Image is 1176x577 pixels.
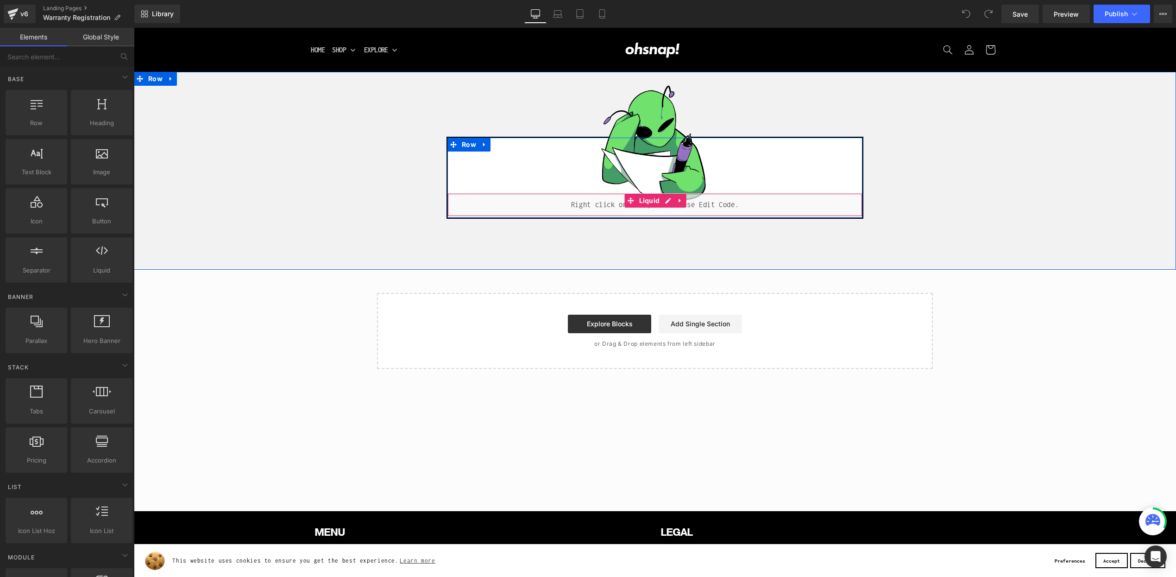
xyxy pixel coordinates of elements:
[962,525,994,541] button: Accept
[74,456,130,465] span: Accordion
[803,11,824,32] summary: Search
[540,166,552,180] a: Expand / Collapse
[74,216,130,226] span: Button
[134,5,180,23] a: New Library
[31,44,43,58] a: Expand / Collapse
[569,5,591,23] a: Tablet
[265,527,303,539] a: Learn more
[8,266,64,275] span: Separator
[8,526,64,536] span: Icon List Hoz
[74,118,130,128] span: Heading
[7,363,30,372] span: Stack
[996,525,1031,541] button: Decline
[524,5,547,23] a: Desktop
[198,16,222,29] a: Shop
[1012,9,1028,19] span: Save
[74,167,130,177] span: Image
[8,216,64,226] span: Icon
[1094,5,1150,23] button: Publish
[7,75,25,83] span: Base
[525,287,608,305] a: Add Single Section
[7,482,23,491] span: List
[489,13,549,31] img: Ohsnap
[8,118,64,128] span: Row
[434,287,517,305] a: Explore Blocks
[152,10,174,18] span: Library
[19,8,30,20] div: v6
[43,14,110,21] span: Warranty Registration
[181,498,516,511] h2: MENU
[7,292,34,301] span: Banner
[326,110,345,124] span: Row
[74,406,130,416] span: Carousel
[1145,545,1167,568] div: Open Intercom Messenger
[503,166,528,180] span: Liquid
[345,110,357,124] a: Expand / Collapse
[230,16,265,29] a: Explore
[8,336,64,346] span: Parallax
[258,313,784,319] p: or Drag & Drop elements from left sidebar
[74,336,130,346] span: Hero Banner
[979,5,998,23] button: Redo
[957,5,975,23] button: Undo
[74,526,130,536] span: Icon List
[1043,5,1090,23] a: Preview
[1105,10,1128,18] span: Publish
[8,406,64,416] span: Tabs
[43,5,134,12] a: Landing Pages
[527,498,862,511] h2: LEGAL
[74,266,130,275] span: Liquid
[591,5,613,23] a: Mobile
[547,5,569,23] a: Laptop
[67,28,134,46] a: Global Style
[21,6,40,15] span: Help
[1154,5,1172,23] button: More
[12,44,31,58] span: Row
[4,5,36,23] a: v6
[913,525,959,541] button: Preferences
[8,167,64,177] span: Text Block
[7,553,36,562] span: Module
[11,522,31,543] img: Cookie banner
[8,456,64,465] span: Pricing
[177,16,191,29] a: Home
[38,527,907,539] span: This website uses cookies to ensure you get the best experience.
[1054,9,1079,19] span: Preview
